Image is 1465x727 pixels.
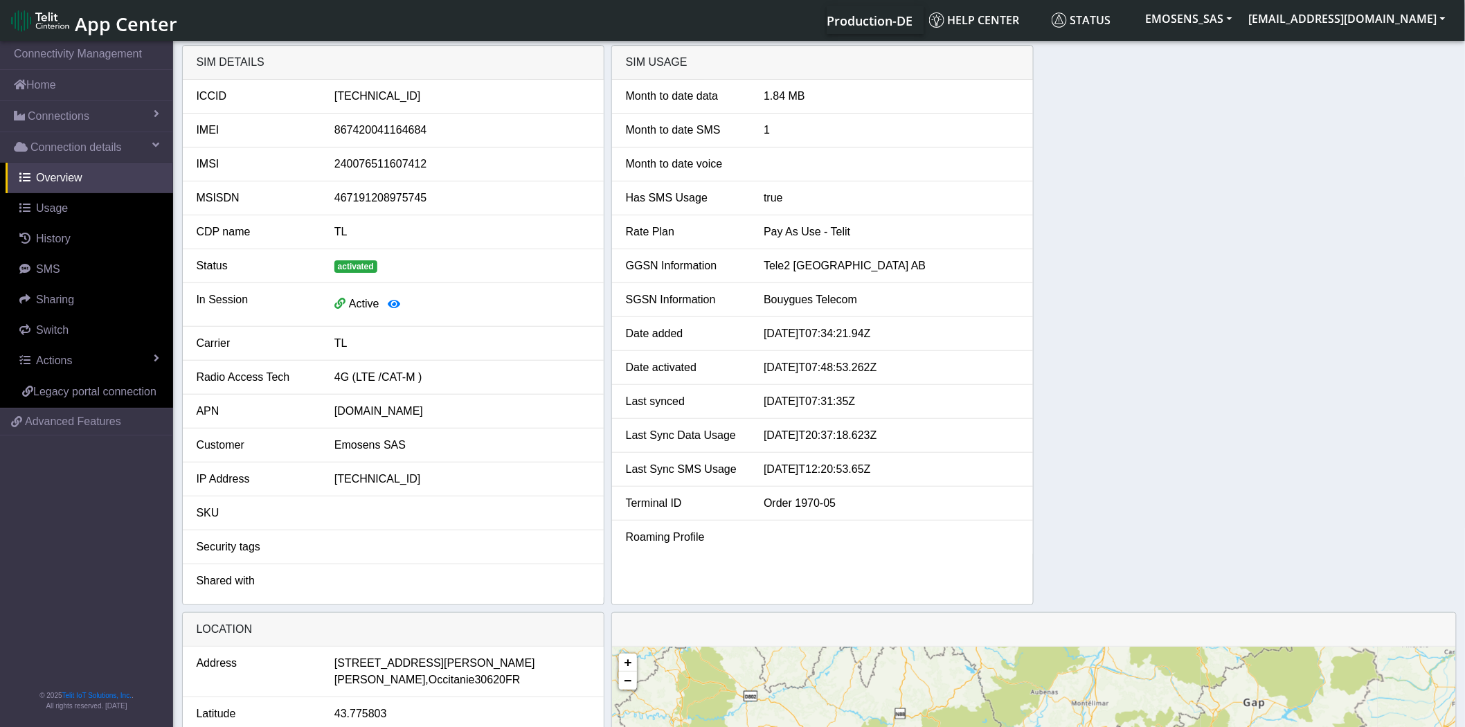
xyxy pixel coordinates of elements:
[324,437,600,454] div: Emosens SAS
[186,539,324,555] div: Security tags
[36,202,68,214] span: Usage
[615,325,753,342] div: Date added
[1052,12,1067,28] img: status.svg
[11,6,175,35] a: App Center
[186,291,324,318] div: In Session
[753,495,1030,512] div: Order 1970-05
[753,461,1030,478] div: [DATE]T12:20:53.65Z
[186,190,324,206] div: MSISDN
[924,6,1046,34] a: Help center
[36,294,74,305] span: Sharing
[6,254,173,285] a: SMS
[619,654,637,672] a: Zoom in
[36,324,69,336] span: Switch
[36,354,72,366] span: Actions
[1046,6,1138,34] a: Status
[186,88,324,105] div: ICCID
[753,122,1030,138] div: 1
[753,190,1030,206] div: true
[615,156,753,172] div: Month to date voice
[753,258,1030,274] div: Tele2 [GEOGRAPHIC_DATA] AB
[753,359,1030,376] div: [DATE]T07:48:53.262Z
[615,427,753,444] div: Last Sync Data Usage
[62,692,132,699] a: Telit IoT Solutions, Inc.
[615,122,753,138] div: Month to date SMS
[75,11,177,37] span: App Center
[186,258,324,274] div: Status
[1241,6,1454,31] button: [EMAIL_ADDRESS][DOMAIN_NAME]
[929,12,1020,28] span: Help center
[36,263,60,275] span: SMS
[186,335,324,352] div: Carrier
[615,461,753,478] div: Last Sync SMS Usage
[615,393,753,410] div: Last synced
[6,193,173,224] a: Usage
[33,386,156,397] span: Legacy portal connection
[1052,12,1111,28] span: Status
[505,672,520,688] span: FR
[324,122,600,138] div: 867420041164684
[183,613,604,647] div: LOCATION
[334,655,535,672] span: [STREET_ADDRESS][PERSON_NAME]
[28,108,89,125] span: Connections
[615,291,753,308] div: SGSN Information
[186,573,324,589] div: Shared with
[6,345,173,376] a: Actions
[349,298,379,309] span: Active
[753,224,1030,240] div: Pay As Use - Telit
[753,291,1030,308] div: Bouygues Telecom
[324,190,600,206] div: 467191208975745
[334,260,377,273] span: activated
[186,224,324,240] div: CDP name
[324,403,600,420] div: [DOMAIN_NAME]
[186,471,324,487] div: IP Address
[334,672,429,688] span: [PERSON_NAME],
[324,224,600,240] div: TL
[186,122,324,138] div: IMEI
[324,706,600,722] div: 43.775803
[615,190,753,206] div: Has SMS Usage
[753,325,1030,342] div: [DATE]T07:34:21.94Z
[30,139,122,156] span: Connection details
[619,672,637,690] a: Zoom out
[1138,6,1241,31] button: EMOSENS_SAS
[615,88,753,105] div: Month to date data
[475,672,506,688] span: 30620
[827,6,913,34] a: Your current platform instance
[324,156,600,172] div: 240076511607412
[6,285,173,315] a: Sharing
[36,233,71,244] span: History
[615,529,753,546] div: Roaming Profile
[324,369,600,386] div: 4G (LTE /CAT-M )
[929,12,944,28] img: knowledge.svg
[183,46,604,80] div: SIM details
[753,393,1030,410] div: [DATE]T07:31:35Z
[6,315,173,345] a: Switch
[186,655,324,688] div: Address
[615,495,753,512] div: Terminal ID
[324,335,600,352] div: TL
[324,471,600,487] div: [TECHNICAL_ID]
[615,224,753,240] div: Rate Plan
[186,437,324,454] div: Customer
[186,706,324,722] div: Latitude
[753,427,1030,444] div: [DATE]T20:37:18.623Z
[753,88,1030,105] div: 1.84 MB
[36,172,82,183] span: Overview
[429,672,475,688] span: Occitanie
[186,403,324,420] div: APN
[186,369,324,386] div: Radio Access Tech
[615,258,753,274] div: GGSN Information
[379,291,410,318] button: View session details
[6,224,173,254] a: History
[324,88,600,105] div: [TECHNICAL_ID]
[186,505,324,521] div: SKU
[615,359,753,376] div: Date activated
[11,10,69,32] img: logo-telit-cinterion-gw-new.png
[612,46,1033,80] div: SIM Usage
[186,156,324,172] div: IMSI
[827,12,913,29] span: Production-DE
[25,413,121,430] span: Advanced Features
[6,163,173,193] a: Overview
